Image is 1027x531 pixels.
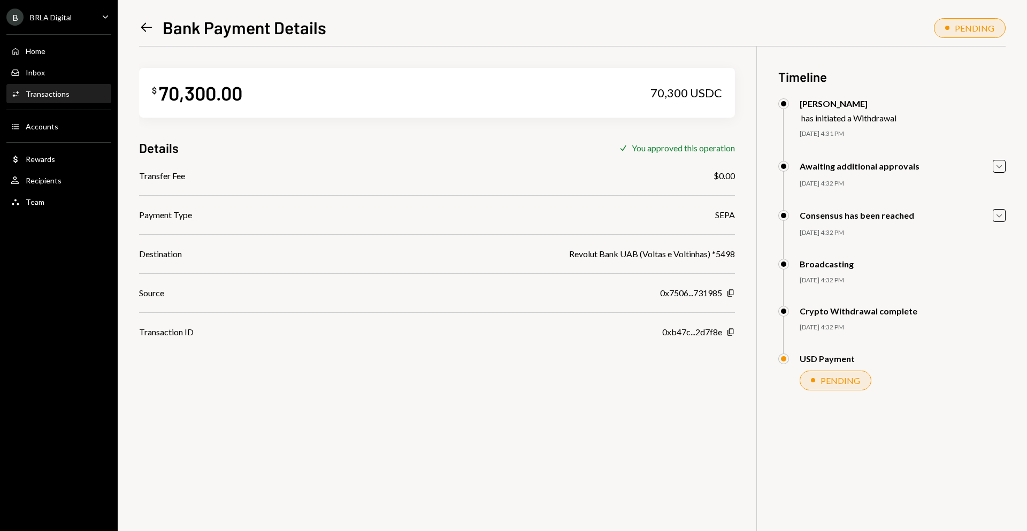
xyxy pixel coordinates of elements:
[26,122,58,131] div: Accounts
[26,197,44,206] div: Team
[6,171,111,190] a: Recipients
[800,129,1006,138] div: [DATE] 4:31 PM
[139,209,192,221] div: Payment Type
[800,98,896,109] div: [PERSON_NAME]
[6,41,111,60] a: Home
[778,68,1006,86] h3: Timeline
[632,143,735,153] div: You approved this operation
[801,113,896,123] div: has initiated a Withdrawal
[6,9,24,26] div: B
[26,68,45,77] div: Inbox
[139,248,182,260] div: Destination
[6,84,111,103] a: Transactions
[26,47,45,56] div: Home
[955,23,994,33] div: PENDING
[30,13,72,22] div: BRLA Digital
[6,117,111,136] a: Accounts
[662,326,722,338] div: 0xb47c...2d7f8e
[800,228,1006,237] div: [DATE] 4:32 PM
[800,210,914,220] div: Consensus has been reached
[163,17,326,38] h1: Bank Payment Details
[715,209,735,221] div: SEPA
[660,287,722,299] div: 0x7506...731985
[800,323,1006,332] div: [DATE] 4:32 PM
[26,89,70,98] div: Transactions
[800,161,919,171] div: Awaiting additional approvals
[152,85,157,96] div: $
[26,155,55,164] div: Rewards
[800,259,854,269] div: Broadcasting
[139,170,185,182] div: Transfer Fee
[800,353,855,364] div: USD Payment
[714,170,735,182] div: $0.00
[800,179,1006,188] div: [DATE] 4:32 PM
[139,287,164,299] div: Source
[6,63,111,82] a: Inbox
[139,139,179,157] h3: Details
[6,192,111,211] a: Team
[821,375,860,386] div: PENDING
[26,176,62,185] div: Recipients
[6,149,111,168] a: Rewards
[139,326,194,338] div: Transaction ID
[569,248,735,260] div: Revolut Bank UAB (Voltas e Voltinhas) *5498
[650,86,722,101] div: 70,300 USDC
[159,81,242,105] div: 70,300.00
[800,306,917,316] div: Crypto Withdrawal complete
[800,276,1006,285] div: [DATE] 4:32 PM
